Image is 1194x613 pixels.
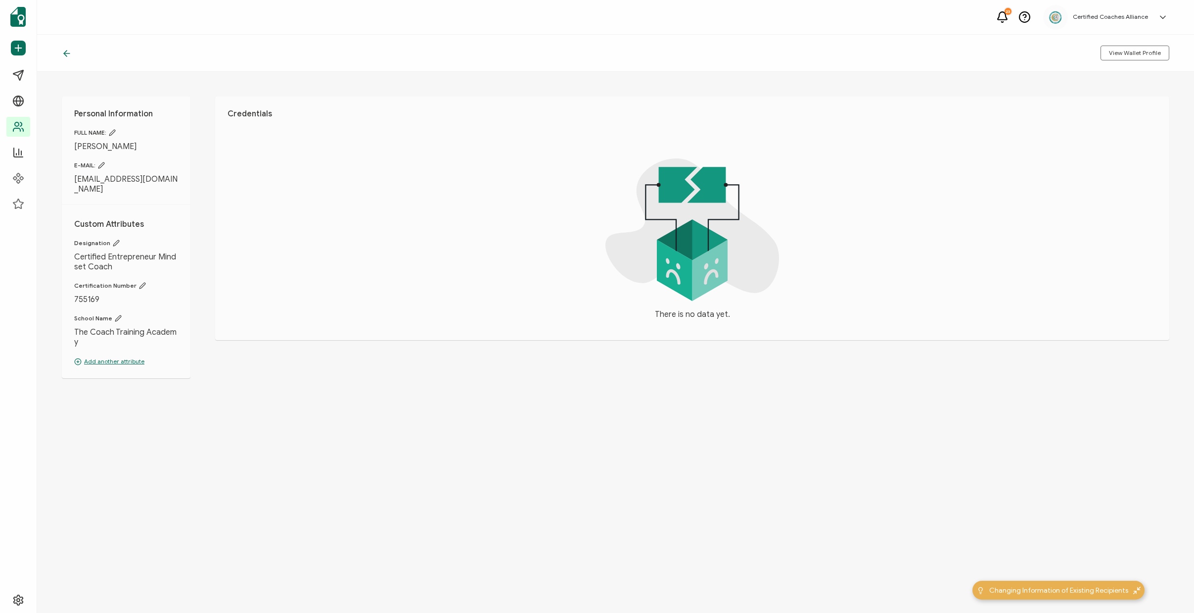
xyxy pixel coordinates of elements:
[989,585,1128,596] span: Changing Information of Existing Recipients
[74,129,178,137] span: FULL NAME:
[74,239,178,247] span: Designation
[74,327,178,347] span: The Coach Training Academy
[74,174,178,194] span: [EMAIL_ADDRESS][DOMAIN_NAME]
[1048,10,1063,25] img: 2aa27aa7-df99-43f9-bc54-4d90c804c2bd.png
[10,7,26,27] img: sertifier-logomark-colored.svg
[74,252,178,272] span: Certified Entrepreneur Mindset Coach
[1005,8,1011,15] div: 23
[1109,50,1161,56] span: View Wallet Profile
[74,142,178,152] span: [PERSON_NAME]
[74,295,178,305] span: 755169
[74,161,178,169] span: E-MAIL:
[228,109,1157,119] h1: Credentials
[74,357,178,366] p: Add another attribute
[655,308,730,320] span: There is no data yet.
[1101,46,1169,60] button: View Wallet Profile
[74,282,178,290] span: Certification Number
[605,158,779,301] img: nodata.svg
[74,219,178,229] h1: Custom Attributes
[1073,13,1148,20] h5: Certified Coaches Alliance
[74,109,178,119] h1: Personal Information
[1024,501,1194,613] iframe: Chat Widget
[74,314,178,322] span: School Name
